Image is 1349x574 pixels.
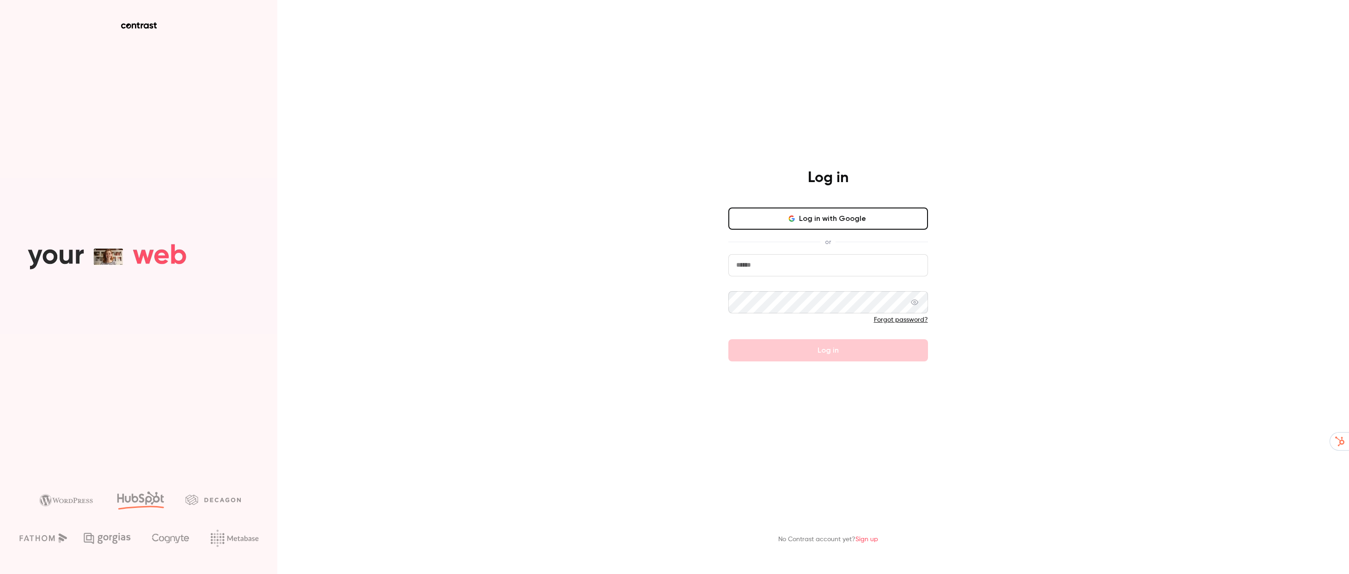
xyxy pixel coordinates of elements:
span: or [820,237,836,247]
img: decagon [185,495,241,505]
a: Forgot password? [874,317,928,323]
h4: Log in [808,169,848,187]
button: Log in with Google [728,208,928,230]
p: No Contrast account yet? [778,535,878,544]
a: Sign up [855,536,878,543]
